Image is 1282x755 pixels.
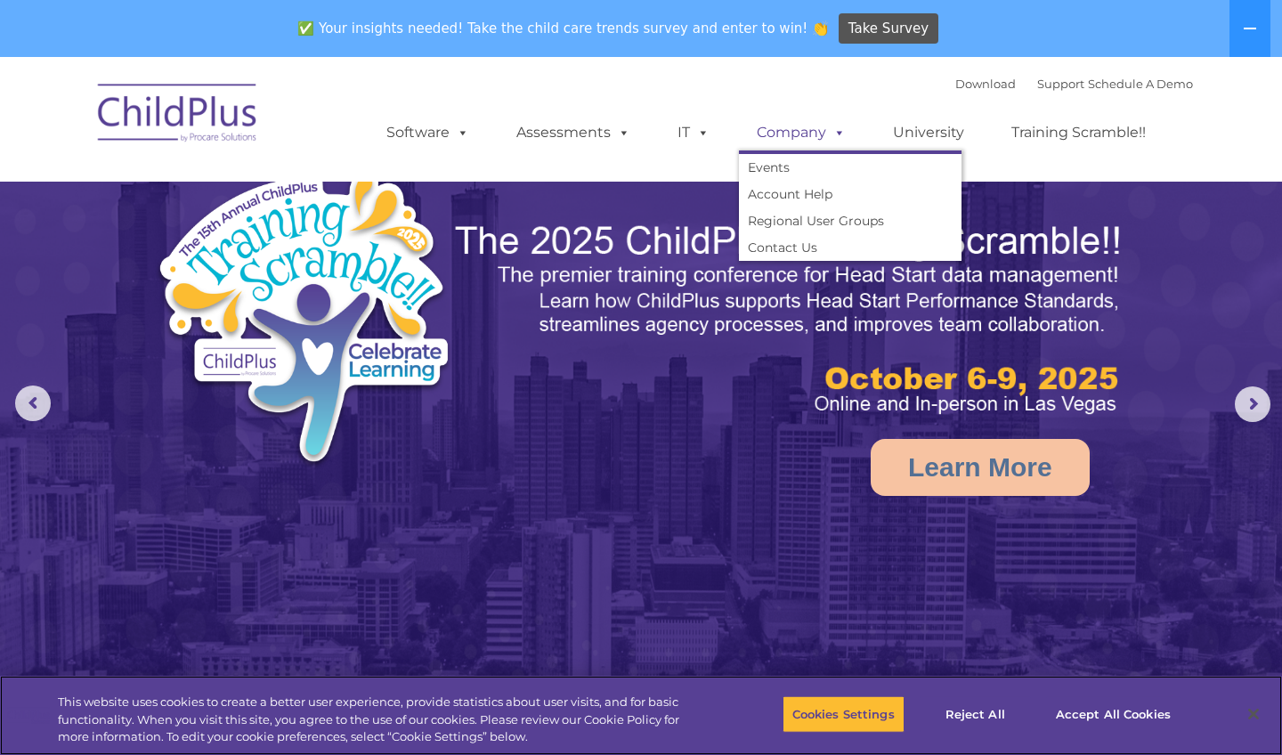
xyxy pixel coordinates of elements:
[739,234,961,261] a: Contact Us
[871,439,1090,496] a: Learn More
[89,71,267,160] img: ChildPlus by Procare Solutions
[247,118,302,131] span: Last name
[1088,77,1193,91] a: Schedule A Demo
[739,207,961,234] a: Regional User Groups
[848,13,929,45] span: Take Survey
[955,77,1193,91] font: |
[994,115,1164,150] a: Training Scramble!!
[369,115,487,150] a: Software
[839,13,939,45] a: Take Survey
[783,695,905,733] button: Cookies Settings
[58,694,705,746] div: This website uses cookies to create a better user experience, provide statistics about user visit...
[739,115,864,150] a: Company
[660,115,727,150] a: IT
[1234,694,1273,734] button: Close
[920,695,1031,733] button: Reject All
[955,77,1016,91] a: Download
[875,115,982,150] a: University
[1046,695,1181,733] button: Accept All Cookies
[1037,77,1084,91] a: Support
[499,115,648,150] a: Assessments
[247,191,323,204] span: Phone number
[291,12,836,46] span: ✅ Your insights needed! Take the child care trends survey and enter to win! 👏
[739,181,961,207] a: Account Help
[739,154,961,181] a: Events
